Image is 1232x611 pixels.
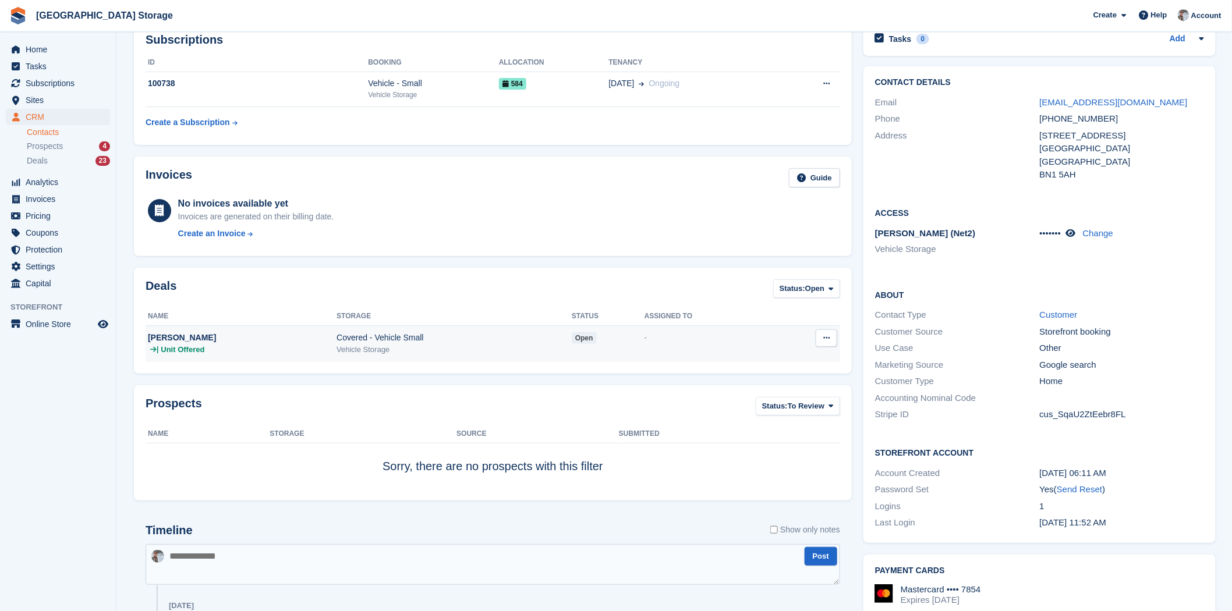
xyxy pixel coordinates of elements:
[26,92,95,108] span: Sites
[6,58,110,74] a: menu
[26,225,95,241] span: Coupons
[619,425,840,443] th: Submitted
[1040,517,1107,527] time: 2025-08-11 10:52:29 UTC
[6,225,110,241] a: menu
[1040,97,1188,107] a: [EMAIL_ADDRESS][DOMAIN_NAME]
[1040,155,1205,169] div: [GEOGRAPHIC_DATA]
[499,78,526,90] span: 584
[26,316,95,332] span: Online Store
[270,425,456,443] th: Storage
[146,307,337,326] th: Name
[6,174,110,190] a: menu
[875,500,1040,513] div: Logins
[6,208,110,224] a: menu
[1040,375,1205,388] div: Home
[788,400,824,412] span: To Review
[875,358,1040,372] div: Marketing Source
[337,332,572,344] div: Covered - Vehicle Small
[875,78,1204,87] h2: Contact Details
[762,400,788,412] span: Status:
[773,279,840,299] button: Status: Open
[875,228,976,238] span: [PERSON_NAME] (Net2)
[875,308,1040,322] div: Contact Type
[1040,310,1078,319] a: Customer
[26,208,95,224] span: Pricing
[383,460,603,473] span: Sorry, there are no prospects with this filter
[26,58,95,74] span: Tasks
[1040,500,1205,513] div: 1
[26,41,95,58] span: Home
[789,168,840,187] a: Guide
[146,116,230,129] div: Create a Subscription
[756,397,840,416] button: Status: To Review
[27,155,48,166] span: Deals
[6,191,110,207] a: menu
[1083,228,1114,238] a: Change
[146,33,840,47] h2: Subscriptions
[889,34,912,44] h2: Tasks
[27,155,110,167] a: Deals 23
[875,243,1040,256] li: Vehicle Storage
[26,109,95,125] span: CRM
[99,141,110,151] div: 4
[875,289,1204,300] h2: About
[337,307,572,326] th: Storage
[26,75,95,91] span: Subscriptions
[770,524,778,536] input: Show only notes
[146,77,368,90] div: 100738
[368,77,499,90] div: Vehicle - Small
[1093,9,1117,21] span: Create
[875,446,1204,458] h2: Storefront Account
[6,109,110,125] a: menu
[146,112,238,133] a: Create a Subscription
[1170,33,1185,46] a: Add
[1040,168,1205,182] div: BN1 5AH
[26,241,95,258] span: Protection
[608,54,781,72] th: Tenancy
[337,344,572,356] div: Vehicle Storage
[1040,342,1205,355] div: Other
[9,7,27,24] img: stora-icon-8386f47178a22dfd0bd8f6a31ec36ba5ce8667c1dd55bd0f319d3a0aa187defe.svg
[649,79,680,88] span: Ongoing
[27,127,110,138] a: Contacts
[875,342,1040,355] div: Use Case
[875,408,1040,421] div: Stripe ID
[6,41,110,58] a: menu
[1040,325,1205,339] div: Storefront booking
[169,601,194,610] div: [DATE]
[901,584,981,595] div: Mastercard •••• 7854
[875,584,893,603] img: Mastercard Logo
[178,228,246,240] div: Create an Invoice
[916,34,930,44] div: 0
[1040,112,1205,126] div: [PHONE_NUMBER]
[875,392,1040,405] div: Accounting Nominal Code
[10,301,116,313] span: Storefront
[875,467,1040,480] div: Account Created
[875,96,1040,109] div: Email
[151,550,164,563] img: Will Strivens
[1057,484,1102,494] a: Send Reset
[805,547,837,566] button: Post
[1151,9,1167,21] span: Help
[27,141,63,152] span: Prospects
[645,307,774,326] th: Assigned to
[1040,467,1205,480] div: [DATE] 06:11 AM
[27,140,110,152] a: Prospects 4
[1178,9,1189,21] img: Will Strivens
[572,332,597,344] span: open
[368,90,499,100] div: Vehicle Storage
[875,207,1204,218] h2: Access
[26,191,95,207] span: Invoices
[780,283,805,294] span: Status:
[31,6,178,25] a: [GEOGRAPHIC_DATA] Storage
[178,197,334,211] div: No invoices available yet
[6,241,110,258] a: menu
[96,317,110,331] a: Preview store
[875,566,1204,576] h2: Payment cards
[178,211,334,223] div: Invoices are generated on their billing date.
[6,75,110,91] a: menu
[146,397,202,418] h2: Prospects
[572,307,645,326] th: Status
[1040,142,1205,155] div: [GEOGRAPHIC_DATA]
[1040,408,1205,421] div: cus_SqaU2ZtEebr8FL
